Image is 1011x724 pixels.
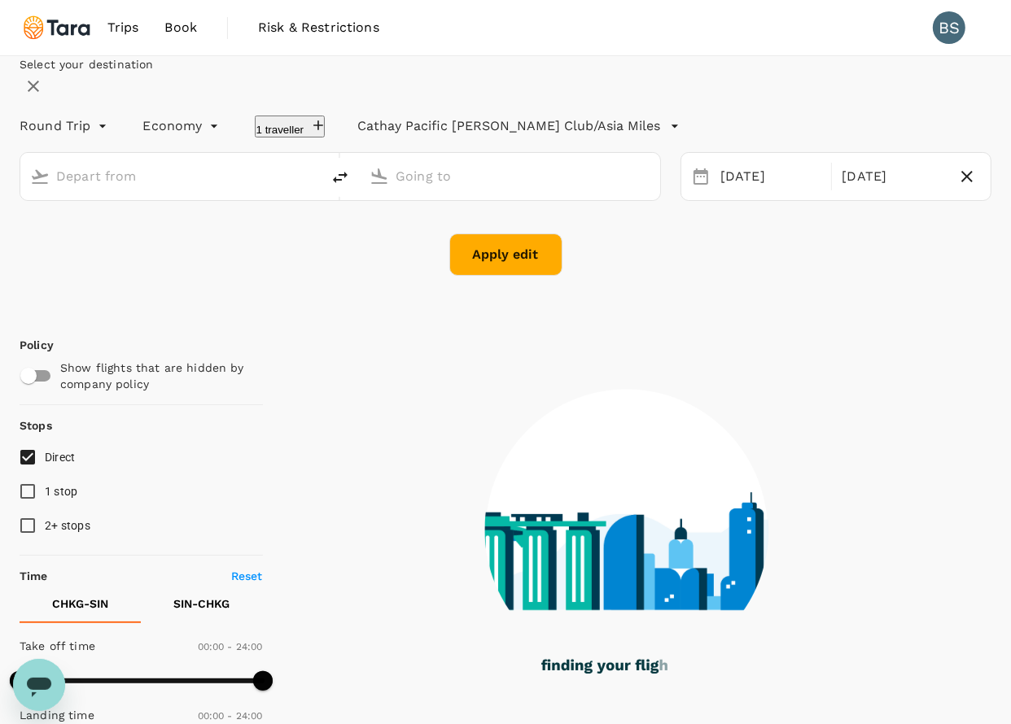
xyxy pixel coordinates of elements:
[45,485,78,498] span: 1 stop
[255,116,326,137] button: 1 traveller
[45,451,76,464] span: Direct
[20,113,111,139] div: Round Trip
[60,360,252,392] p: Show flights that are hidden by company policy
[541,660,682,674] g: finding your flights
[649,174,652,177] button: Open
[357,116,660,136] p: Cathay Pacific [PERSON_NAME] Club/Asia Miles
[933,11,965,44] div: BS
[20,419,52,432] strong: Stops
[107,18,139,37] span: Trips
[714,161,828,193] div: [DATE]
[449,233,562,276] button: Apply edit
[56,164,287,189] input: Depart from
[20,56,991,72] div: Select your destination
[20,568,48,584] p: Time
[13,659,65,711] iframe: Button to launch messaging window
[357,116,680,136] button: Cathay Pacific [PERSON_NAME] Club/Asia Miles
[258,18,379,37] span: Risk & Restrictions
[52,595,108,612] p: CHKG - SIN
[231,568,263,584] p: Reset
[321,158,360,197] button: delete
[173,595,230,612] p: SIN - CHKG
[20,638,95,654] p: Take off time
[45,519,90,532] span: 2+ stops
[309,174,313,177] button: Open
[164,18,197,37] span: Book
[198,710,263,722] span: 00:00 - 24:00
[20,337,34,353] p: Policy
[396,164,626,189] input: Going to
[835,161,949,193] div: [DATE]
[20,707,94,723] p: Landing time
[20,10,94,46] img: Tara Climate Ltd
[198,641,263,652] span: 00:00 - 24:00
[143,113,222,139] div: Economy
